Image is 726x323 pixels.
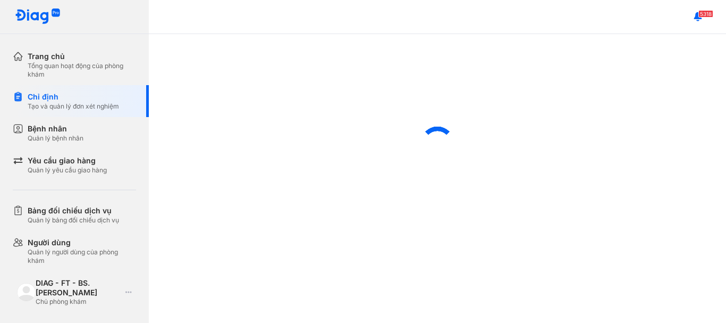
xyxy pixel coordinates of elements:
div: Tạo và quản lý đơn xét nghiệm [28,102,119,111]
div: Quản lý bảng đối chiếu dịch vụ [28,216,119,225]
div: Bệnh nhân [28,123,83,134]
div: DIAG - FT - BS. [PERSON_NAME] [36,278,121,297]
div: Chỉ định [28,92,119,102]
span: 5318 [698,10,713,18]
img: logo [17,283,36,302]
div: Quản lý yêu cầu giao hàng [28,166,107,175]
div: Người dùng [28,237,136,248]
div: Trang chủ [28,51,136,62]
div: Quản lý người dùng của phòng khám [28,248,136,265]
div: Chủ phòng khám [36,297,121,306]
div: Yêu cầu giao hàng [28,155,107,166]
div: Tổng quan hoạt động của phòng khám [28,62,136,79]
div: Quản lý bệnh nhân [28,134,83,143]
div: Bảng đối chiếu dịch vụ [28,205,119,216]
img: logo [15,9,61,25]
